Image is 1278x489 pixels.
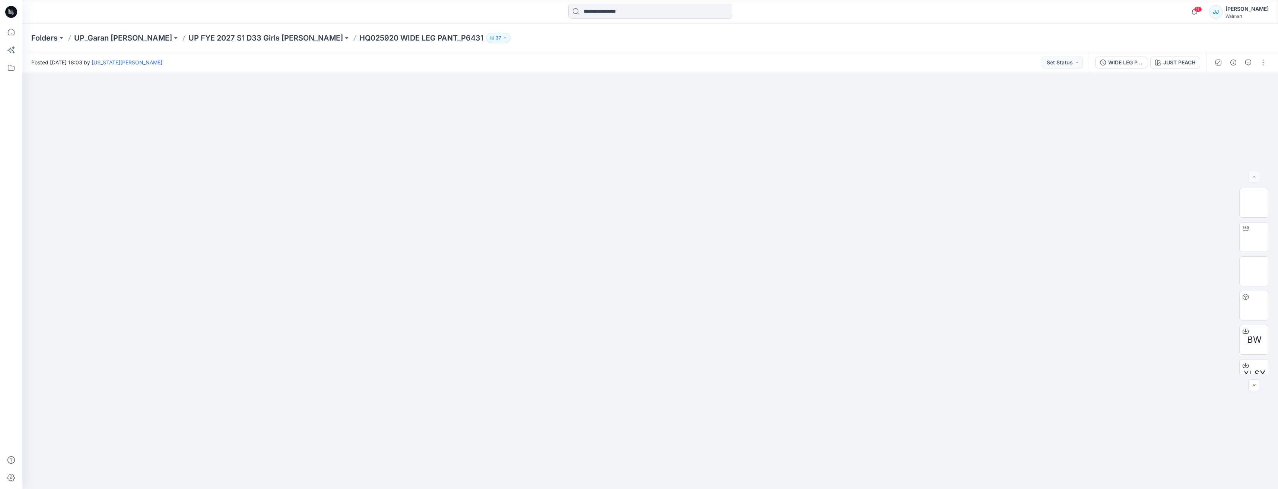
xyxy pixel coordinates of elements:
[188,33,343,43] a: UP FYE 2027 S1 D33 Girls [PERSON_NAME]
[31,33,58,43] a: Folders
[1194,6,1202,12] span: 11
[1247,333,1262,346] span: BW
[1108,58,1142,67] div: WIDE LEG PANT_P6431bw
[92,59,162,65] a: [US_STATE][PERSON_NAME]
[1209,5,1223,19] div: JJ
[1095,57,1147,68] button: WIDE LEG PANT_P6431bw
[1150,57,1200,68] button: JUST PEACH
[496,34,501,42] p: 37
[359,33,483,43] p: HQ025920 WIDE LEG PANT_P6431
[1227,57,1239,68] button: Details
[31,58,162,66] span: Posted [DATE] 18:03 by
[1163,58,1195,67] div: JUST PEACH
[486,33,511,43] button: 37
[1225,4,1269,13] div: [PERSON_NAME]
[1225,13,1269,19] div: Walmart
[1243,367,1265,381] span: XLSX
[74,33,172,43] a: UP_Garan [PERSON_NAME]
